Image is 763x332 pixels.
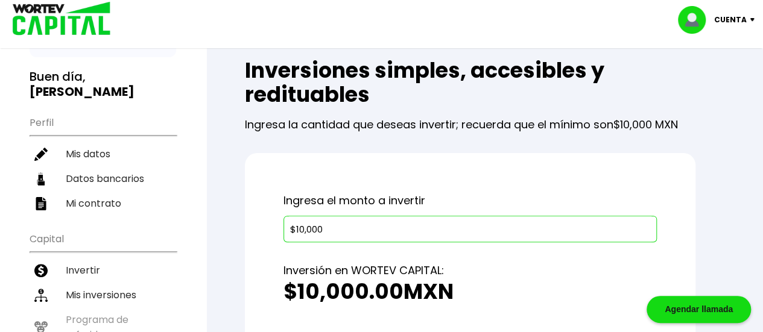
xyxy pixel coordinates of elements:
ul: Perfil [30,109,176,216]
span: $10,000 MXN [613,117,678,132]
h2: $10,000.00 MXN [283,280,657,304]
a: Invertir [30,258,176,283]
img: profile-image [678,6,714,34]
h3: Buen día, [30,69,176,99]
a: Mi contrato [30,191,176,216]
img: inversiones-icon.6695dc30.svg [34,289,48,302]
h2: Inversiones simples, accesibles y redituables [245,58,695,107]
p: Ingresa el monto a invertir [283,192,657,210]
img: editar-icon.952d3147.svg [34,148,48,161]
div: Agendar llamada [647,296,751,323]
p: Ingresa la cantidad que deseas invertir; recuerda que el mínimo son [245,107,695,134]
img: invertir-icon.b3b967d7.svg [34,264,48,277]
a: Mis inversiones [30,283,176,307]
img: contrato-icon.f2db500c.svg [34,197,48,210]
p: Inversión en WORTEV CAPITAL: [283,262,657,280]
img: datos-icon.10cf9172.svg [34,172,48,186]
p: Cuenta [714,11,747,29]
img: icon-down [747,18,763,22]
a: Datos bancarios [30,166,176,191]
a: Mis datos [30,142,176,166]
b: [PERSON_NAME] [30,83,135,100]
